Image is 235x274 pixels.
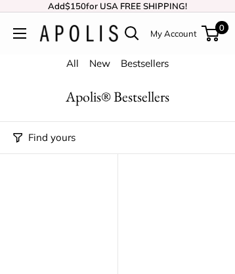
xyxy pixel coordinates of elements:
span: $150 [65,1,86,11]
h1: Apolis® Bestsellers [13,87,222,108]
button: Open menu [13,28,26,39]
a: Bestsellers [121,57,169,69]
span: 0 [215,21,228,34]
a: My Account [150,26,197,41]
img: Apolis [39,25,118,42]
a: 0 [203,26,219,41]
button: Filter collection [13,128,75,147]
a: New [89,57,110,69]
a: Open search [125,26,139,41]
a: All [66,57,79,69]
